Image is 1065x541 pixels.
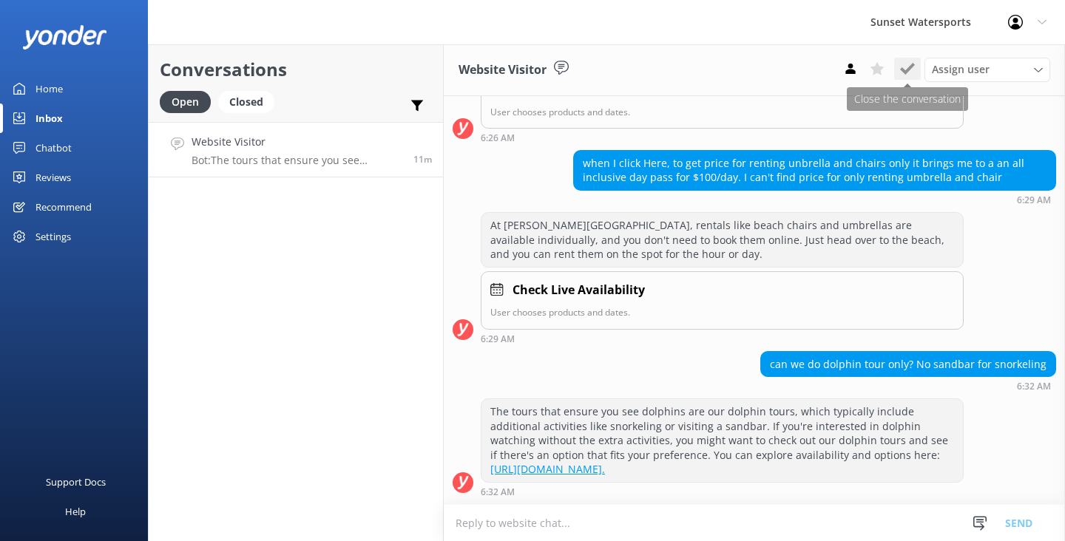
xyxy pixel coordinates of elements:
div: Sep 16 2025 06:32pm (UTC -05:00) America/Cancun [760,381,1056,391]
a: Website VisitorBot:The tours that ensure you see dolphins are our dolphin tours, which typically ... [149,122,443,177]
p: User chooses products and dates. [490,105,954,119]
strong: 6:32 AM [1017,382,1051,391]
strong: 6:26 AM [481,134,515,143]
span: Sep 16 2025 06:32pm (UTC -05:00) America/Cancun [413,153,432,166]
div: Help [65,497,86,526]
div: Open [160,91,211,113]
div: Settings [35,222,71,251]
div: Home [35,74,63,103]
div: Assign User [924,58,1050,81]
h4: Check Live Availability [513,281,645,300]
strong: 6:32 AM [481,488,515,497]
div: Reviews [35,163,71,192]
div: Recommend [35,192,92,222]
strong: 6:29 AM [1017,196,1051,205]
a: Closed [218,93,282,109]
h4: Website Visitor [192,134,402,150]
div: can we do dolphin tour only? No sandbar for snorkeling [761,352,1055,377]
strong: 6:29 AM [481,335,515,344]
div: The tours that ensure you see dolphins are our dolphin tours, which typically include additional ... [481,399,963,482]
div: Sep 16 2025 06:29pm (UTC -05:00) America/Cancun [573,194,1056,205]
img: yonder-white-logo.png [22,25,107,50]
div: At [PERSON_NAME][GEOGRAPHIC_DATA], rentals like beach chairs and umbrellas are available individu... [481,213,963,267]
h2: Conversations [160,55,432,84]
span: Assign user [932,61,990,78]
div: Chatbot [35,133,72,163]
a: Open [160,93,218,109]
div: Support Docs [46,467,106,497]
div: Sep 16 2025 06:29pm (UTC -05:00) America/Cancun [481,333,964,344]
h3: Website Visitor [459,61,547,80]
div: Inbox [35,103,63,133]
div: Sep 16 2025 06:32pm (UTC -05:00) America/Cancun [481,486,964,497]
div: when I click Here, to get price for renting unbrella and chairs only it brings me to a an all inc... [574,151,1055,190]
p: Bot: The tours that ensure you see dolphins are our dolphin tours, which typically include additi... [192,154,402,167]
a: [URL][DOMAIN_NAME]. [490,462,605,476]
div: Sep 16 2025 06:26pm (UTC -05:00) America/Cancun [481,132,964,143]
div: Closed [218,91,274,113]
p: User chooses products and dates. [490,305,954,319]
